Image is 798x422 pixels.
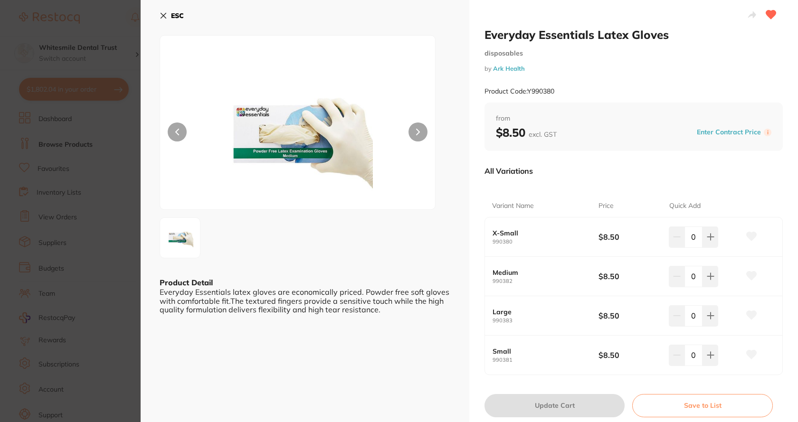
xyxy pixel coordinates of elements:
[669,201,701,211] p: Quick Add
[493,318,598,324] small: 990383
[484,28,783,42] h2: Everyday Essentials Latex Gloves
[171,11,184,20] b: ESC
[493,308,588,316] b: Large
[632,394,773,417] button: Save to List
[598,310,662,321] b: $8.50
[496,125,557,140] b: $8.50
[215,59,380,209] img: Zw
[764,129,771,136] label: i
[598,201,614,211] p: Price
[484,49,783,57] small: disposables
[529,130,557,139] span: excl. GST
[493,229,588,237] b: X-Small
[493,357,598,363] small: 990381
[484,394,625,417] button: Update Cart
[493,278,598,284] small: 990382
[493,65,525,72] a: Ark Health
[484,65,783,72] small: by
[160,8,184,24] button: ESC
[484,87,554,95] small: Product Code: Y990380
[160,288,450,314] div: Everyday Essentials latex gloves are economically priced. Powder free soft gloves with comfortabl...
[598,271,662,281] b: $8.50
[484,166,533,176] p: All Variations
[163,221,197,255] img: Zw
[598,350,662,360] b: $8.50
[598,232,662,242] b: $8.50
[694,128,764,137] button: Enter Contract Price
[160,278,213,287] b: Product Detail
[493,239,598,245] small: 990380
[493,347,588,355] b: Small
[492,201,534,211] p: Variant Name
[493,269,588,276] b: Medium
[496,114,771,123] span: from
